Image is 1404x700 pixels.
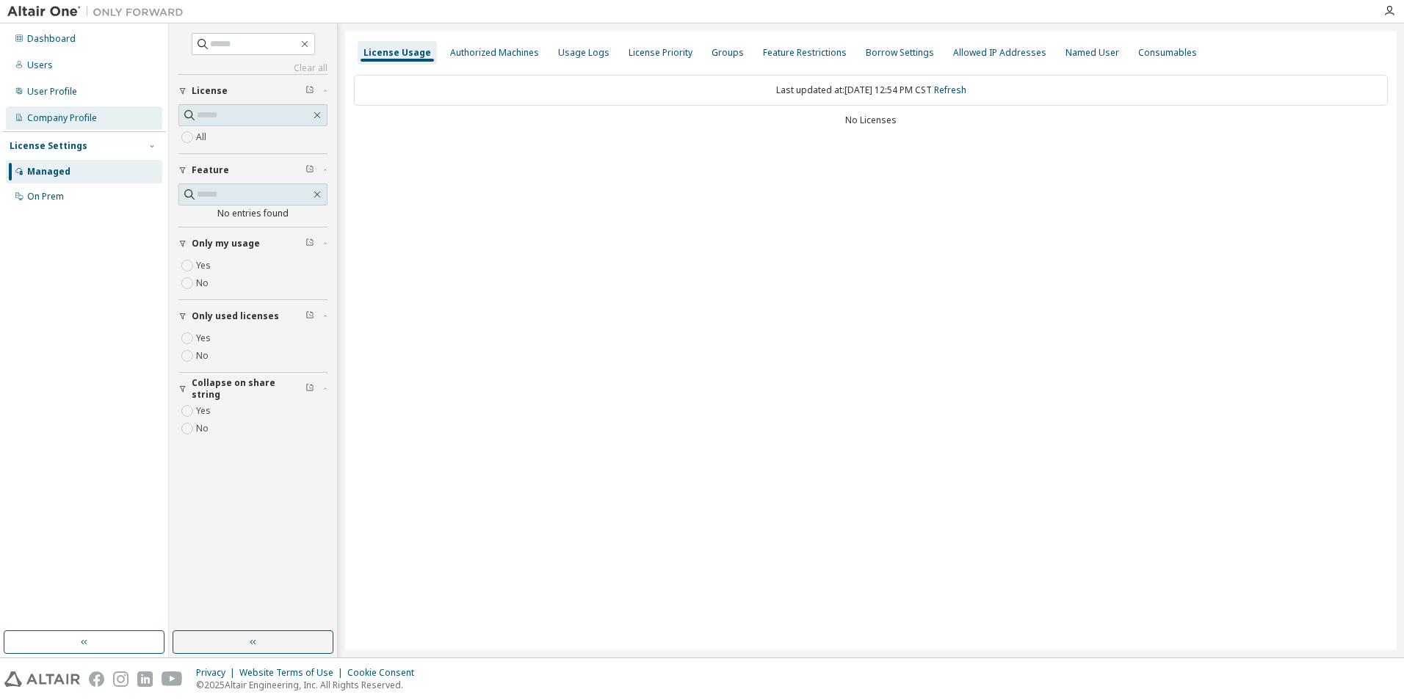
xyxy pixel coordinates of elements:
label: No [196,274,211,292]
div: Usage Logs [558,47,609,59]
div: Last updated at: [DATE] 12:54 PM CST [354,75,1388,106]
img: Altair One [7,4,191,19]
span: Clear filter [305,85,314,97]
label: No [196,420,211,437]
button: Collapse on share string [178,373,328,405]
label: Yes [196,329,214,347]
span: Clear filter [305,310,314,322]
img: facebook.svg [89,671,104,687]
a: Refresh [934,84,966,96]
span: License [192,85,228,97]
div: Authorized Machines [450,47,539,59]
button: License [178,75,328,107]
img: instagram.svg [113,671,129,687]
div: No Licenses [354,114,1388,126]
div: License Settings [10,140,87,152]
span: Clear filter [305,238,314,249]
span: Clear filter [305,164,314,176]
label: Yes [196,402,214,420]
div: User Profile [27,86,77,98]
div: License Priority [629,47,692,59]
div: No entries found [178,208,328,219]
span: Clear filter [305,383,314,395]
div: Users [27,59,53,71]
div: Dashboard [27,33,76,45]
div: Named User [1065,47,1119,59]
div: Privacy [196,667,239,679]
div: Cookie Consent [347,667,423,679]
div: Borrow Settings [866,47,934,59]
span: Only my usage [192,238,260,249]
div: Feature Restrictions [763,47,847,59]
img: linkedin.svg [137,671,153,687]
div: On Prem [27,191,64,203]
span: Only used licenses [192,310,279,322]
img: altair_logo.svg [4,671,80,687]
div: Allowed IP Addresses [953,47,1046,59]
span: Feature [192,164,229,176]
div: Consumables [1138,47,1197,59]
label: All [196,128,209,146]
div: Managed [27,166,70,178]
button: Only used licenses [178,300,328,332]
label: No [196,347,211,365]
label: Yes [196,257,214,274]
div: Website Terms of Use [239,667,347,679]
button: Feature [178,154,328,186]
div: Groups [712,47,744,59]
button: Only my usage [178,227,328,260]
span: Collapse on share string [192,377,305,401]
img: youtube.svg [162,671,183,687]
a: Clear all [178,62,328,74]
div: Company Profile [27,112,97,124]
div: License Usage [363,47,431,59]
p: © 2025 Altair Engineering, Inc. All Rights Reserved. [196,679,423,691]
